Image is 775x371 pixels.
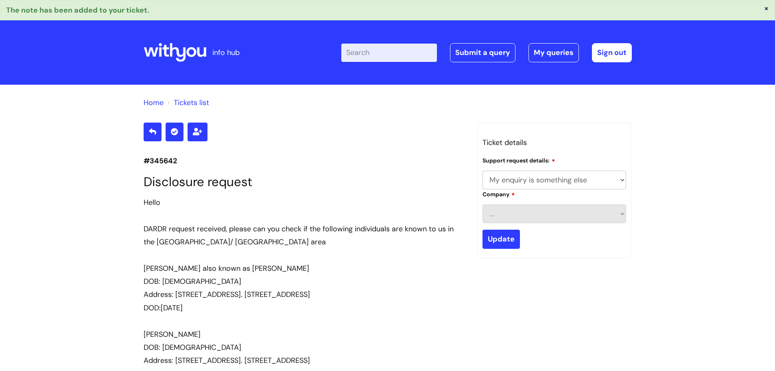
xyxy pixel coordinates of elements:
label: Support request details: [482,156,555,164]
div: Address: [STREET_ADDRESS]. [STREET_ADDRESS] [144,288,465,301]
a: Home [144,98,164,108]
div: DARDR request received, p [144,222,465,249]
h3: Ticket details [482,136,627,149]
div: Hello [144,196,465,209]
span: [PERSON_NAME] [144,329,201,339]
span: Address: [STREET_ADDRESS]. [STREET_ADDRESS] [144,356,310,365]
li: Tickets list [166,96,209,109]
li: Solution home [144,96,164,109]
p: #345642 [144,154,465,167]
a: Submit a query [450,43,515,62]
div: DOB: [DEMOGRAPHIC_DATA] [144,275,465,288]
a: My queries [528,43,579,62]
font: DOB: [DEMOGRAPHIC_DATA] [144,342,241,352]
div: | - [341,43,632,62]
a: Sign out [592,43,632,62]
span: [DATE] [161,303,183,313]
span: lease can you check if the following individuals are known to us in the [GEOGRAPHIC_DATA]/ [GEOGR... [144,224,454,247]
input: Update [482,230,520,248]
p: info hub [212,46,240,59]
label: Company [482,190,515,198]
div: DOD: [144,301,465,314]
button: × [764,4,769,12]
h1: Disclosure request [144,174,465,189]
div: [PERSON_NAME] also known as [PERSON_NAME] [144,262,465,275]
input: Search [341,44,437,61]
a: Tickets list [174,98,209,108]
